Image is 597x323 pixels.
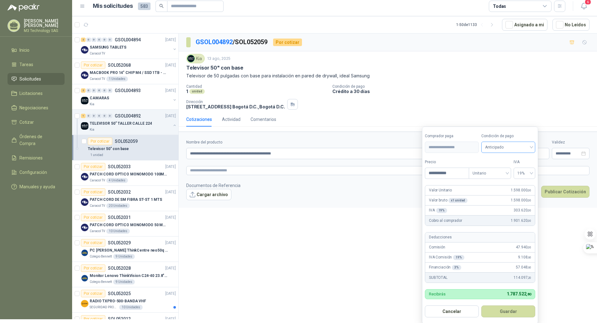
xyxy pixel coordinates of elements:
span: 57.048 [516,264,531,270]
img: Company Logo [188,55,194,62]
span: Manuales y ayuda [19,183,55,190]
div: Por cotizar [81,290,105,297]
span: ,00 [527,209,531,212]
img: Company Logo [81,97,88,104]
span: ,60 [527,266,531,269]
img: Company Logo [81,71,88,79]
div: Por cotizar [81,188,105,196]
span: ,20 [527,276,531,279]
a: Por cotizarSOL052031[DATE] Company LogoPATCH CORD OPTICO MONOMODO 50 MTSCaracol TV10 Unidades [72,211,178,237]
div: 1 - 50 de 1133 [456,20,497,30]
p: M3 Technology SAS [24,29,65,33]
p: Caracol TV [90,76,105,81]
div: Comentarios [251,116,276,123]
label: Nombre del producto [186,139,462,145]
p: IVA Comisión [429,254,464,260]
div: 0 [92,114,96,118]
span: ,80 [526,292,531,296]
img: Company Logo [81,224,88,231]
span: Configuración [19,169,47,176]
p: Financiación [429,264,461,270]
img: Logo peakr [8,4,40,11]
div: 2 [81,88,86,93]
p: 1 [186,89,188,94]
a: Por cotizarSOL052033[DATE] Company LogoPATCH CORD OPTICO MONOMODO 100MTSCaracol TV4 Unidades [72,160,178,186]
a: Por cotizarSOL052028[DATE] Company LogoMonitor Lenovo ThinkVision C24-40 23.8" 3YWColegio Bennett... [72,262,178,287]
span: 114.097 [514,275,531,281]
span: 1.901.620 [511,218,531,224]
div: 0 [86,38,91,42]
div: 3 % [452,265,461,270]
span: Inicio [19,47,29,54]
p: SEGURIDAD PROVISER LTDA [90,305,118,310]
label: Precio [425,159,469,165]
img: Company Logo [81,198,88,206]
p: Colegio Bennett [90,279,112,284]
div: 0 [108,38,112,42]
p: [DATE] [165,215,176,221]
p: MACBOOK PRO 14" CHIP M4 / SSD 1TB - 24 GB RAM [90,70,168,76]
a: Por cotizarSOL052029[DATE] Company LogoPC [PERSON_NAME] ThinkCentre neo50q Gen 4 Core i5 16Gb 512... [72,237,178,262]
div: Por cotizar [88,138,112,145]
span: ,00 [527,246,531,249]
button: Cancelar [425,305,479,317]
img: Company Logo [81,122,88,130]
div: 0 [102,114,107,118]
p: Valor bruto [429,197,468,203]
p: Caracol TV [90,51,105,56]
p: RADIO TXPRO-500-BANDA VHF [90,298,146,304]
p: Condición de pago [332,84,594,89]
div: 0 [102,38,107,42]
div: Por cotizar [81,239,105,247]
button: No Leídos [552,19,589,31]
img: Company Logo [81,300,88,307]
div: 2 [81,38,86,42]
div: 0 [86,88,91,93]
div: 1 [81,114,86,118]
span: Licitaciones [19,90,43,97]
p: Caracol TV [90,229,105,234]
span: ,00 [527,219,531,222]
div: 0 [97,38,102,42]
p: SOL052033 [108,164,131,169]
span: ,60 [527,256,531,259]
span: 583 [138,3,151,10]
div: x 1 unidad [448,198,468,203]
p: Televisor 50" con base [88,146,129,152]
a: Manuales y ayuda [8,181,65,193]
p: [DATE] [165,265,176,271]
p: SOL052029 [108,241,131,245]
a: Cotizar [8,116,65,128]
div: 0 [86,114,91,118]
p: Cantidad [186,84,327,89]
p: [DATE] [165,88,176,94]
p: Caracol TV [90,203,105,208]
p: GSOL004894 [115,38,141,42]
div: 1 unidad [88,153,106,158]
div: Por cotizar [81,315,105,323]
div: 4 Unidades [106,178,128,183]
div: Por cotizar [273,39,302,46]
label: Validez [552,139,589,145]
div: 19 % [453,255,464,260]
p: GSOL004892 [115,114,141,118]
button: Guardar [481,305,535,317]
p: Crédito a 30 días [332,89,594,94]
a: Por cotizarSOL052059Televisor 50" con base1 unidad [72,135,178,160]
img: Company Logo [81,249,88,257]
p: Monitor Lenovo ThinkVision C24-40 23.8" 3YW [90,273,168,279]
p: [DATE] [165,113,176,119]
a: GSOL004892 [196,38,233,46]
a: Por cotizarSOL052068[DATE] Company LogoMACBOOK PRO 14" CHIP M4 / SSD 1TB - 24 GB RAMCaracol TV1 U... [72,59,178,84]
div: 0 [92,38,96,42]
div: Cotizaciones [186,116,212,123]
a: 2 0 0 0 0 0 GSOL004894[DATE] Company LogoSAMSUNG TABLETSCaracol TV [81,36,177,56]
div: 0 [92,88,96,93]
label: Comprador paga [425,133,479,139]
span: 1.598.000 [511,197,531,203]
div: Actividad [222,116,240,123]
p: SOL052028 [108,266,131,270]
a: Solicitudes [8,73,65,85]
label: Condición de pago [481,133,535,139]
div: 20 Unidades [106,203,130,208]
